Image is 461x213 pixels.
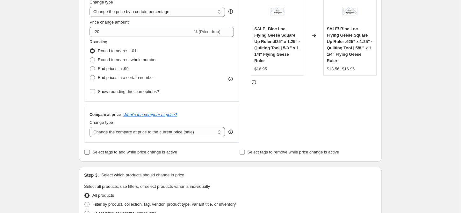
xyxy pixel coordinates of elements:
span: Rounding [90,39,107,44]
span: Change type [90,120,113,125]
p: Select which products should change in price [101,172,184,178]
span: Price change amount [90,20,129,25]
h3: Compare at price [90,112,121,117]
strike: $16.95 [342,66,355,72]
span: Show rounding direction options? [98,89,159,94]
input: -15 [90,27,192,37]
span: All products [92,193,114,198]
span: % (Price drop) [194,29,220,34]
div: $13.56 [327,66,340,72]
span: SALE! Bloc Loc - Flying Geese Square Up Ruler .625" x 1.25" - Quilting Tool | 5/8 " x 1 1/4" Flyi... [254,26,300,63]
span: End prices in .99 [98,66,129,71]
h2: Step 3. [84,172,99,178]
span: SALE! Bloc Loc - Flying Geese Square Up Ruler .625" x 1.25" - Quilting Tool | 5/8 " x 1 1/4" Flyi... [327,26,372,63]
div: help [227,129,234,135]
span: Round to nearest .01 [98,48,136,53]
span: Filter by product, collection, tag, vendor, product type, variant title, or inventory [92,202,236,207]
div: help [227,8,234,15]
span: Round to nearest whole number [98,57,157,62]
span: End prices in a certain number [98,75,154,80]
span: Select tags to remove while price change is active [248,150,339,154]
button: What's the compare at price? [123,112,177,117]
span: Select tags to add while price change is active [92,150,177,154]
div: $16.95 [254,66,267,72]
span: Select all products, use filters, or select products variants individually [84,184,210,189]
